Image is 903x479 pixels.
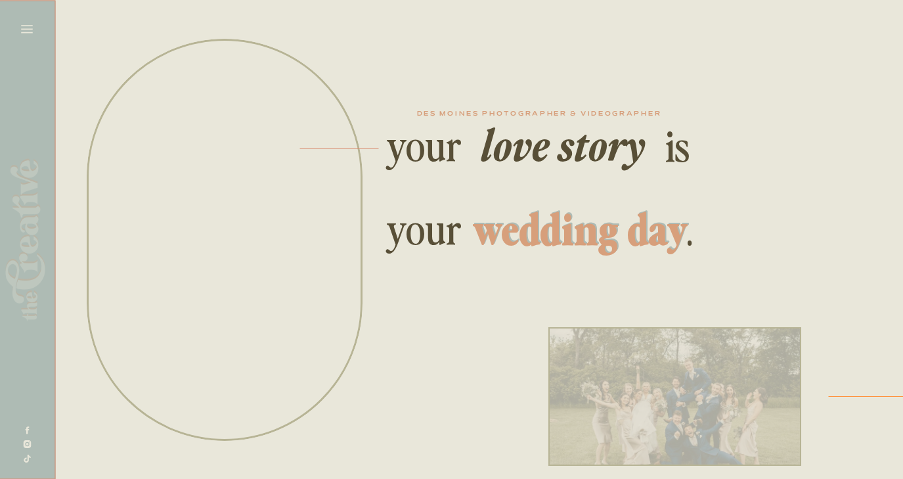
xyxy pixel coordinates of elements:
h2: wedding day [465,203,695,249]
h2: love story [470,119,656,165]
h2: is [654,120,701,169]
h2: your [387,202,468,252]
h1: des moines photographer & videographer [378,111,700,120]
h2: your [387,119,468,172]
h2: . [686,203,694,252]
